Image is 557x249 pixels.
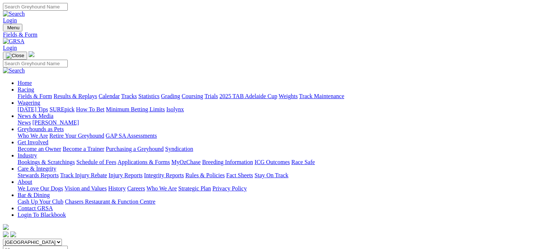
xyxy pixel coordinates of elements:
[18,185,63,192] a: We Love Our Dogs
[3,224,9,230] img: logo-grsa-white.png
[144,172,184,178] a: Integrity Reports
[226,172,253,178] a: Fact Sheets
[18,126,64,132] a: Greyhounds as Pets
[76,159,116,165] a: Schedule of Fees
[3,231,9,237] img: facebook.svg
[29,51,34,57] img: logo-grsa-white.png
[121,93,137,99] a: Tracks
[182,93,203,99] a: Coursing
[18,172,554,179] div: Care & Integrity
[18,152,37,159] a: Industry
[18,119,31,126] a: News
[6,53,24,59] img: Close
[99,93,120,99] a: Calendar
[49,106,74,112] a: SUREpick
[3,3,68,11] input: Search
[171,159,201,165] a: MyOzChase
[204,93,218,99] a: Trials
[161,93,180,99] a: Grading
[18,106,48,112] a: [DATE] Tips
[3,11,25,17] img: Search
[18,133,48,139] a: Who We Are
[3,45,17,51] a: Login
[18,93,52,99] a: Fields & Form
[32,119,79,126] a: [PERSON_NAME]
[3,17,17,23] a: Login
[18,133,554,139] div: Greyhounds as Pets
[291,159,315,165] a: Race Safe
[65,198,155,205] a: Chasers Restaurant & Function Centre
[106,146,164,152] a: Purchasing a Greyhound
[106,106,165,112] a: Minimum Betting Limits
[60,172,107,178] a: Track Injury Rebate
[108,172,142,178] a: Injury Reports
[18,146,61,152] a: Become an Owner
[18,106,554,113] div: Wagering
[3,24,22,31] button: Toggle navigation
[18,198,554,205] div: Bar & Dining
[118,159,170,165] a: Applications & Forms
[138,93,160,99] a: Statistics
[53,93,97,99] a: Results & Replays
[255,159,290,165] a: ICG Outcomes
[165,146,193,152] a: Syndication
[18,185,554,192] div: About
[202,159,253,165] a: Breeding Information
[18,139,48,145] a: Get Involved
[178,185,211,192] a: Strategic Plan
[18,113,53,119] a: News & Media
[18,166,56,172] a: Care & Integrity
[106,133,157,139] a: GAP SA Assessments
[18,192,50,198] a: Bar & Dining
[18,198,63,205] a: Cash Up Your Club
[7,25,19,30] span: Menu
[3,31,554,38] a: Fields & Form
[3,67,25,74] img: Search
[299,93,344,99] a: Track Maintenance
[10,231,16,237] img: twitter.svg
[146,185,177,192] a: Who We Are
[76,106,105,112] a: How To Bet
[18,86,34,93] a: Racing
[166,106,184,112] a: Isolynx
[18,159,554,166] div: Industry
[18,172,59,178] a: Stewards Reports
[49,133,104,139] a: Retire Your Greyhound
[185,172,225,178] a: Rules & Policies
[18,212,66,218] a: Login To Blackbook
[3,60,68,67] input: Search
[279,93,298,99] a: Weights
[18,146,554,152] div: Get Involved
[18,205,53,211] a: Contact GRSA
[18,179,32,185] a: About
[3,52,27,60] button: Toggle navigation
[18,93,554,100] div: Racing
[18,100,40,106] a: Wagering
[18,159,75,165] a: Bookings & Scratchings
[212,185,247,192] a: Privacy Policy
[18,80,32,86] a: Home
[63,146,104,152] a: Become a Trainer
[127,185,145,192] a: Careers
[219,93,277,99] a: 2025 TAB Adelaide Cup
[18,119,554,126] div: News & Media
[255,172,288,178] a: Stay On Track
[108,185,126,192] a: History
[3,38,25,45] img: GRSA
[64,185,107,192] a: Vision and Values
